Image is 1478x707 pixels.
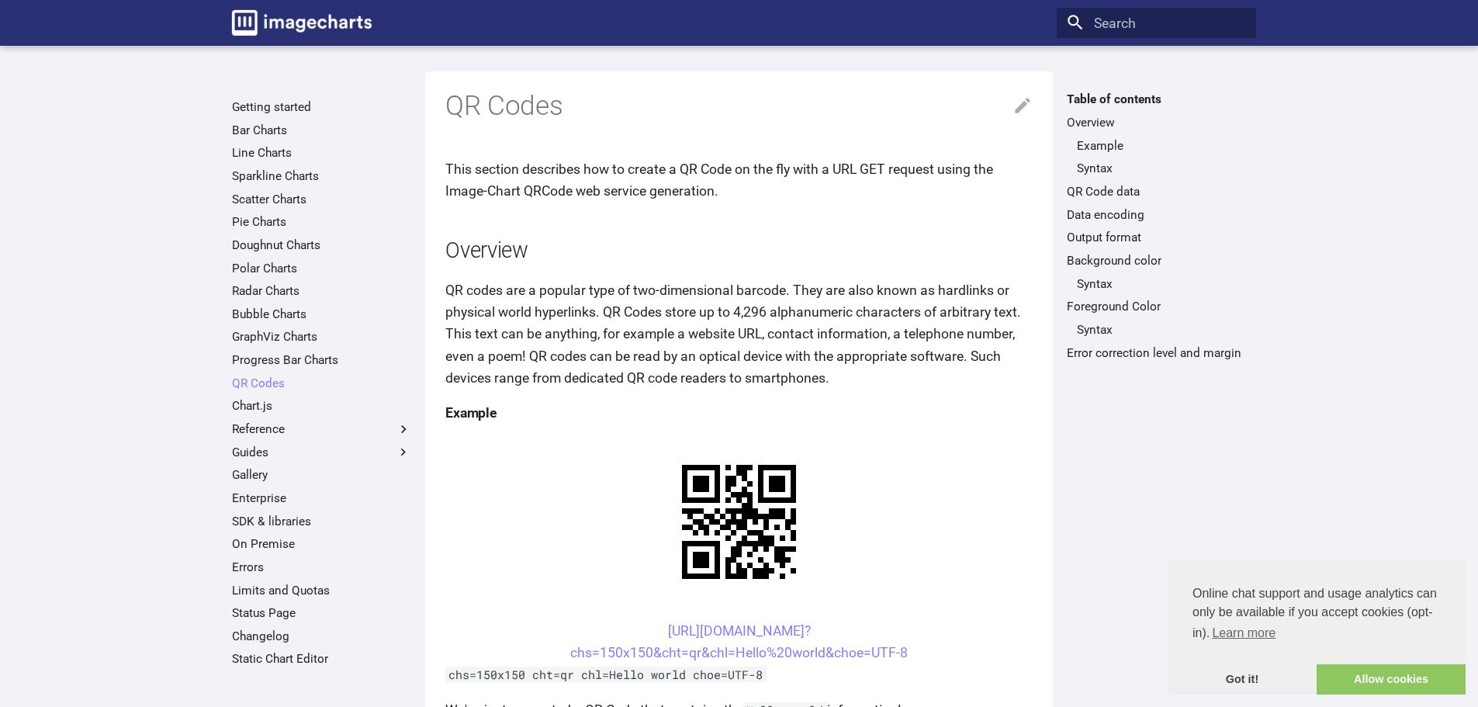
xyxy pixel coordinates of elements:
a: Status Page [232,605,411,621]
label: Table of contents [1057,92,1256,107]
input: Search [1057,8,1256,39]
img: logo [232,10,372,36]
img: chart [655,438,823,606]
a: Data encoding [1067,207,1246,223]
a: Error correction level and margin [1067,345,1246,361]
a: Static Chart Editor [232,651,411,667]
a: Example [1077,138,1246,154]
a: Syntax [1077,161,1246,176]
a: Line Charts [232,145,411,161]
a: Radar Charts [232,283,411,299]
a: Pie Charts [232,214,411,230]
a: On Premise [232,536,411,552]
a: Limits and Quotas [232,583,411,598]
nav: Table of contents [1057,92,1256,360]
a: Bubble Charts [232,307,411,322]
a: Overview [1067,115,1246,130]
a: GraphViz Charts [232,329,411,345]
a: Getting started [232,99,411,115]
a: Doughnut Charts [232,237,411,253]
a: Output format [1067,230,1246,245]
a: Foreground Color [1067,299,1246,314]
a: Background color [1067,253,1246,269]
a: Scatter Charts [232,192,411,207]
a: Errors [232,560,411,575]
a: Image-Charts documentation [225,3,379,42]
nav: Overview [1067,138,1246,177]
a: Chart.js [232,398,411,414]
a: Polar Charts [232,261,411,276]
a: Changelog [232,629,411,644]
a: Enterprise [232,490,411,506]
div: cookieconsent [1168,560,1466,695]
h1: QR Codes [445,88,1033,124]
p: QR codes are a popular type of two-dimensional barcode. They are also known as hardlinks or physi... [445,279,1033,389]
a: Syntax [1077,322,1246,338]
p: This section describes how to create a QR Code on the fly with a URL GET request using the Image-... [445,158,1033,202]
span: Online chat support and usage analytics can only be available if you accept cookies (opt-in). [1192,584,1441,645]
h2: Overview [445,236,1033,266]
a: allow cookies [1317,664,1466,695]
a: Gallery [232,467,411,483]
a: [URL][DOMAIN_NAME]?chs=150x150&cht=qr&chl=Hello%20world&choe=UTF-8 [570,623,908,660]
a: learn more about cookies [1210,622,1278,645]
a: dismiss cookie message [1168,664,1317,695]
a: QR Codes [232,376,411,391]
a: SDK & libraries [232,514,411,529]
a: Progress Bar Charts [232,352,411,368]
nav: Foreground Color [1067,322,1246,338]
a: QR Code data [1067,184,1246,199]
a: Sparkline Charts [232,168,411,184]
a: Bar Charts [232,123,411,138]
code: chs=150x150 cht=qr chl=Hello world choe=UTF-8 [445,667,767,682]
label: Guides [232,445,411,460]
a: Syntax [1077,276,1246,292]
nav: Background color [1067,276,1246,292]
label: Reference [232,421,411,437]
h4: Example [445,402,1033,424]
